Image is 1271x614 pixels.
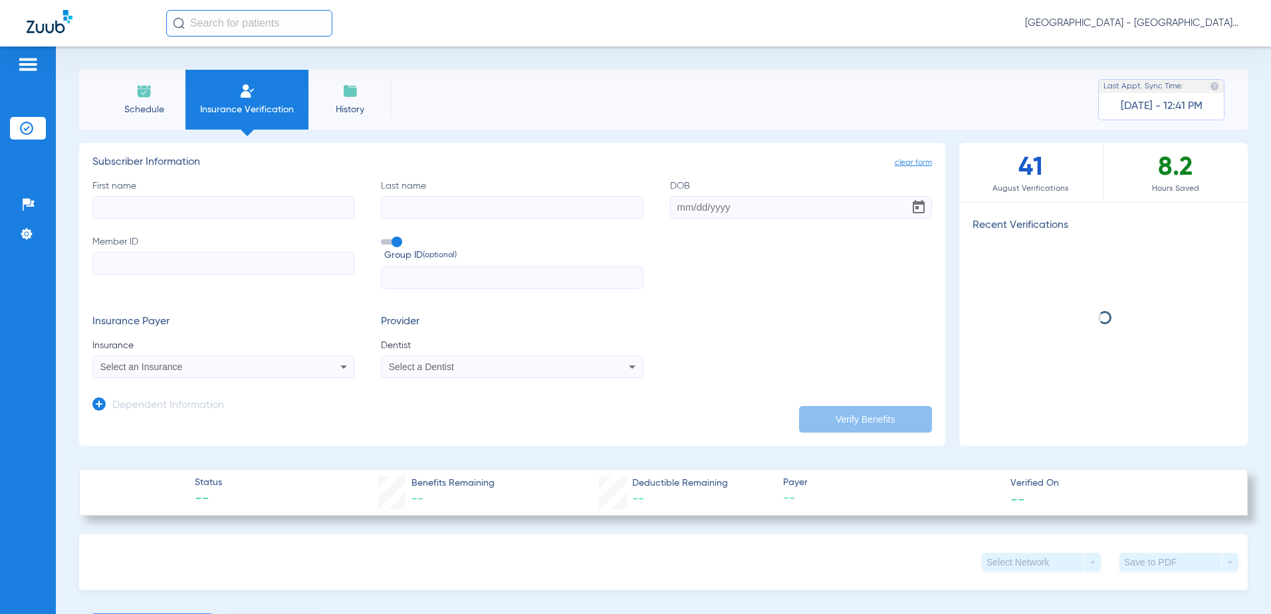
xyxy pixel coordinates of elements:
[670,196,932,219] input: DOBOpen calendar
[1210,82,1219,91] img: last sync help info
[381,316,643,329] h3: Provider
[381,196,643,219] input: Last name
[92,316,354,329] h3: Insurance Payer
[195,103,298,116] span: Insurance Verification
[632,493,644,505] span: --
[381,339,643,352] span: Dentist
[783,490,999,507] span: --
[166,10,332,37] input: Search for patients
[895,156,932,169] span: clear form
[92,156,932,169] h3: Subscriber Information
[92,179,354,219] label: First name
[411,493,423,505] span: --
[384,249,643,262] span: Group ID
[959,143,1103,202] div: 41
[1025,17,1244,30] span: [GEOGRAPHIC_DATA] - [GEOGRAPHIC_DATA]
[112,399,224,413] h3: Dependent Information
[670,179,932,219] label: DOB
[112,103,175,116] span: Schedule
[195,490,222,509] span: --
[1121,100,1203,113] span: [DATE] - 12:41 PM
[1205,550,1271,614] iframe: Chat Widget
[632,476,728,490] span: Deductible Remaining
[1103,80,1183,93] span: Last Appt. Sync Time:
[173,17,185,29] img: Search Icon
[959,219,1248,233] h3: Recent Verifications
[195,476,222,490] span: Status
[92,252,354,274] input: Member ID
[905,194,932,221] button: Open calendar
[381,179,643,219] label: Last name
[1103,143,1248,202] div: 8.2
[239,83,255,99] img: Manual Insurance Verification
[1010,476,1226,490] span: Verified On
[342,83,358,99] img: History
[27,10,72,33] img: Zuub Logo
[136,83,152,99] img: Schedule
[100,361,183,372] span: Select an Insurance
[423,249,457,262] small: (optional)
[1010,492,1025,506] span: --
[92,235,354,290] label: Member ID
[92,339,354,352] span: Insurance
[783,476,999,490] span: Payer
[1103,182,1248,195] span: Hours Saved
[411,476,495,490] span: Benefits Remaining
[799,406,932,433] button: Verify Benefits
[92,196,354,219] input: First name
[389,361,454,372] span: Select a Dentist
[318,103,382,116] span: History
[959,182,1103,195] span: August Verifications
[17,56,39,72] img: hamburger-icon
